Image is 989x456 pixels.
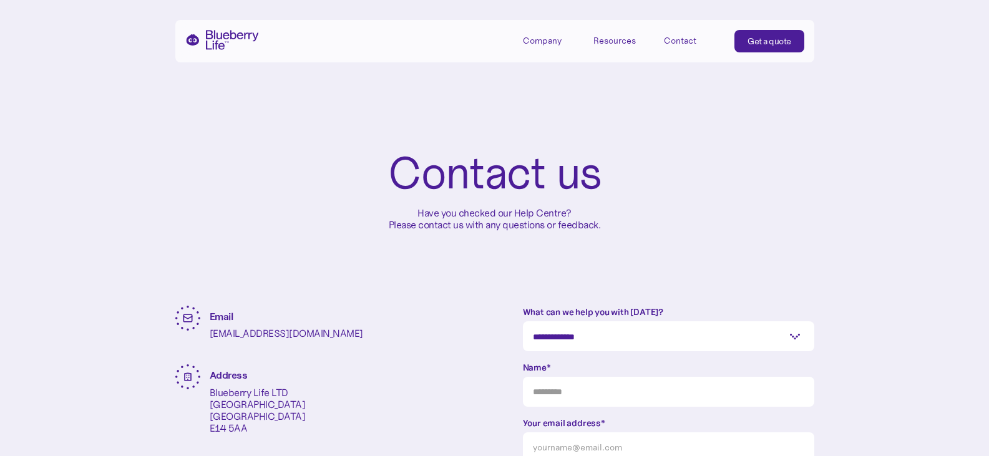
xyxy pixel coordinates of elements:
[185,30,259,50] a: home
[593,36,636,46] div: Resources
[523,30,579,51] div: Company
[664,36,696,46] div: Contact
[734,30,804,52] a: Get a quote
[210,387,306,435] p: Blueberry Life LTD [GEOGRAPHIC_DATA] [GEOGRAPHIC_DATA] E14 5AA
[523,361,814,374] label: Name*
[210,310,233,323] strong: Email
[664,30,720,51] a: Contact
[389,207,601,231] p: Have you checked our Help Centre? Please contact us with any questions or feedback.
[593,30,650,51] div: Resources
[388,150,602,197] h1: Contact us
[523,417,814,429] label: Your email address*
[210,327,363,339] p: [EMAIL_ADDRESS][DOMAIN_NAME]
[523,306,814,318] label: What can we help you with [DATE]?
[523,36,562,46] div: Company
[748,35,791,47] div: Get a quote
[210,369,248,381] strong: Address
